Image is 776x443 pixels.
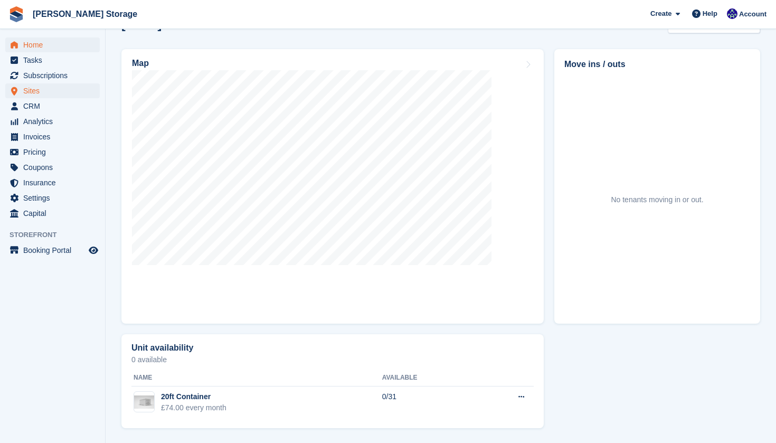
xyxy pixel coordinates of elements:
a: menu [5,83,100,98]
span: Booking Portal [23,243,87,258]
span: Settings [23,191,87,205]
a: menu [5,37,100,52]
th: Available [382,370,476,387]
span: Sites [23,83,87,98]
h2: Map [132,59,149,68]
a: menu [5,129,100,144]
h2: Unit availability [131,343,193,353]
span: Home [23,37,87,52]
a: menu [5,145,100,159]
a: menu [5,191,100,205]
span: Storefront [10,230,105,240]
a: menu [5,114,100,129]
span: Coupons [23,160,87,175]
a: menu [5,243,100,258]
a: menu [5,68,100,83]
img: stora-icon-8386f47178a22dfd0bd8f6a31ec36ba5ce8667c1dd55bd0f319d3a0aa187defe.svg [8,6,24,22]
div: 20ft Container [161,391,226,402]
span: Insurance [23,175,87,190]
span: Invoices [23,129,87,144]
span: Pricing [23,145,87,159]
span: Subscriptions [23,68,87,83]
div: £74.00 every month [161,402,226,413]
span: Analytics [23,114,87,129]
a: [PERSON_NAME] Storage [29,5,141,23]
h2: Move ins / outs [564,58,750,71]
a: Map [121,49,544,324]
span: CRM [23,99,87,114]
a: Preview store [87,244,100,257]
a: menu [5,160,100,175]
span: Tasks [23,53,87,68]
a: menu [5,175,100,190]
span: Create [650,8,671,19]
img: Ross Watt [727,8,737,19]
a: menu [5,53,100,68]
a: menu [5,99,100,114]
span: Help [703,8,717,19]
th: Name [131,370,382,387]
td: 0/31 [382,386,476,419]
a: menu [5,206,100,221]
span: Capital [23,206,87,221]
p: 0 available [131,356,534,363]
span: Account [739,9,766,20]
img: White%20Left%20.jpg [134,395,154,409]
div: No tenants moving in or out. [611,194,703,205]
